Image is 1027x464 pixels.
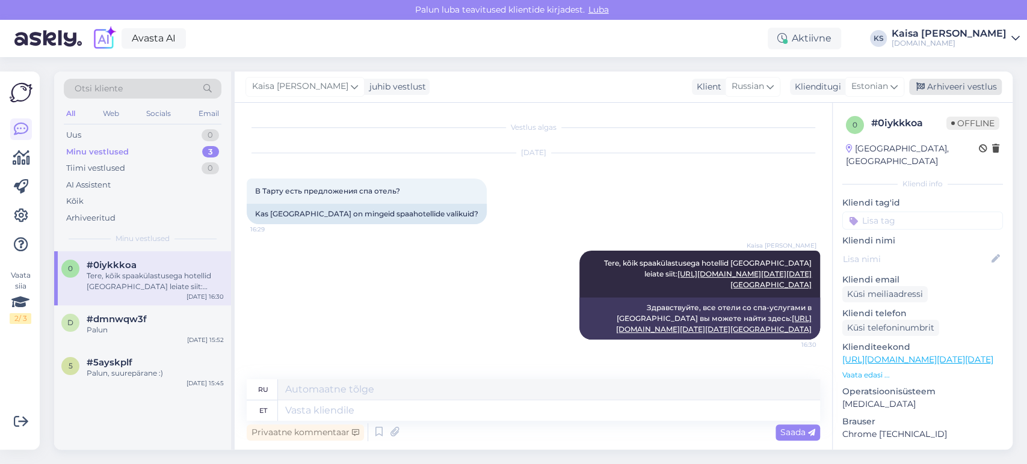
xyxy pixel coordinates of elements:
[67,318,73,327] span: d
[768,28,841,49] div: Aktiivne
[909,79,1002,95] div: Arhiveeri vestlus
[851,80,888,93] span: Estonian
[842,307,1003,320] p: Kliendi telefon
[842,286,928,302] div: Küsi meiliaadressi
[842,320,939,336] div: Küsi telefoninumbrit
[842,370,1003,380] p: Vaata edasi ...
[258,379,268,400] div: ru
[247,424,364,441] div: Privaatne kommentaar
[100,106,122,121] div: Web
[144,106,173,121] div: Socials
[842,273,1003,286] p: Kliendi email
[87,260,137,270] span: #0iykkkoa
[202,129,219,141] div: 0
[732,80,764,93] span: Russian
[187,379,224,388] div: [DATE] 15:45
[87,325,224,335] div: Palun
[842,212,1003,230] input: Lisa tag
[871,116,946,130] div: # 0iykkkoa
[247,122,820,133] div: Vestlus algas
[66,212,116,224] div: Arhiveeritud
[68,264,73,273] span: 0
[892,38,1007,48] div: [DOMAIN_NAME]
[10,313,31,324] div: 2 / 3
[187,292,224,301] div: [DATE] 16:30
[692,81,721,93] div: Klient
[75,82,123,95] span: Otsi kliente
[66,162,125,174] div: Tiimi vestlused
[842,234,1003,247] p: Kliendi nimi
[842,341,1003,353] p: Klienditeekond
[604,258,813,289] span: Tere, kõik spaakülastusega hotellid [GEOGRAPHIC_DATA] leiate siit:
[69,361,73,370] span: 5
[247,204,487,224] div: Kas [GEOGRAPHIC_DATA] on mingeid spaahotellide valikuid?
[842,197,1003,209] p: Kliendi tag'id
[252,80,348,93] span: Kaisa [PERSON_NAME]
[66,195,84,207] div: Kõik
[87,368,224,379] div: Palun, suurepärane :)
[10,270,31,324] div: Vaata siia
[187,335,224,344] div: [DATE] 15:52
[842,179,1003,189] div: Kliendi info
[585,4,612,15] span: Luba
[842,385,1003,398] p: Operatsioonisüsteem
[842,428,1003,441] p: Chrome [TECHNICAL_ID]
[259,400,267,421] div: et
[87,357,132,368] span: #5ayskplf
[202,146,219,158] div: 3
[64,106,78,121] div: All
[790,81,841,93] div: Klienditugi
[91,26,117,51] img: explore-ai
[579,298,820,340] div: Здравствуйте, все отели со спа-услугами в [GEOGRAPHIC_DATA] вы можете найти здесь:
[846,142,979,168] div: [GEOGRAPHIC_DATA], [GEOGRAPHIC_DATA]
[66,179,111,191] div: AI Assistent
[250,225,295,234] span: 16:29
[87,270,224,292] div: Tere, kõik spaakülastusega hotellid [GEOGRAPHIC_DATA] leiate siit: [URL][DOMAIN_NAME][DATE][DATE]...
[87,314,147,325] span: #dmnwqw3f
[202,162,219,174] div: 0
[780,427,815,438] span: Saada
[255,186,400,195] span: В Тарту есть предложения спа отель?
[853,120,857,129] span: 0
[842,354,993,365] a: [URL][DOMAIN_NAME][DATE][DATE]
[365,81,426,93] div: juhib vestlust
[116,233,170,244] span: Minu vestlused
[122,28,186,49] a: Avasta AI
[66,129,81,141] div: Uus
[747,241,816,250] span: Kaisa [PERSON_NAME]
[842,398,1003,411] p: [MEDICAL_DATA]
[196,106,221,121] div: Email
[870,30,887,47] div: KS
[946,117,999,130] span: Offline
[677,269,812,289] a: [URL][DOMAIN_NAME][DATE][DATE][GEOGRAPHIC_DATA]
[66,146,129,158] div: Minu vestlused
[771,340,816,349] span: 16:30
[892,29,1007,38] div: Kaisa [PERSON_NAME]
[843,252,989,266] input: Lisa nimi
[842,415,1003,428] p: Brauser
[247,147,820,158] div: [DATE]
[892,29,1020,48] a: Kaisa [PERSON_NAME][DOMAIN_NAME]
[10,81,32,104] img: Askly Logo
